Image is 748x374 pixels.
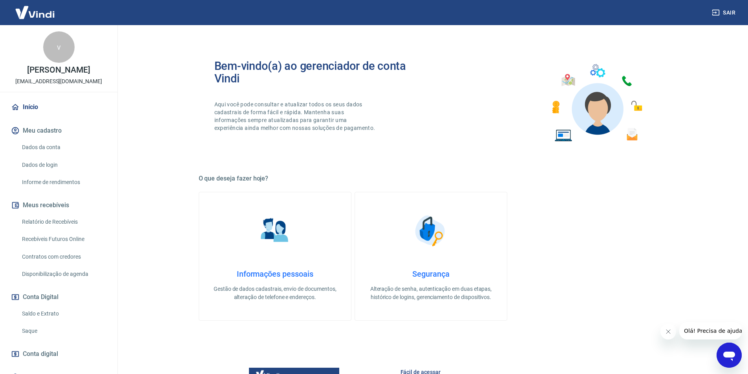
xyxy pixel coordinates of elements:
p: Alteração de senha, autenticação em duas etapas, histórico de logins, gerenciamento de dispositivos. [368,285,494,301]
a: Início [9,99,108,116]
button: Meus recebíveis [9,197,108,214]
a: Relatório de Recebíveis [19,214,108,230]
p: Aqui você pode consultar e atualizar todos os seus dados cadastrais de forma fácil e rápida. Mant... [214,100,377,132]
p: [PERSON_NAME] [27,66,90,74]
div: v [43,31,75,63]
button: Conta Digital [9,288,108,306]
img: Imagem de um avatar masculino com diversos icones exemplificando as funcionalidades do gerenciado... [545,60,648,146]
h4: Segurança [368,269,494,279]
a: Conta digital [9,345,108,363]
span: Olá! Precisa de ajuda? [5,5,66,12]
a: Informações pessoaisInformações pessoaisGestão de dados cadastrais, envio de documentos, alteraçã... [199,192,351,321]
a: Dados da conta [19,139,108,155]
span: Conta digital [23,348,58,359]
h4: Informações pessoais [212,269,338,279]
button: Sair [710,5,739,20]
h5: O que deseja fazer hoje? [199,175,664,182]
a: SegurançaSegurançaAlteração de senha, autenticação em duas etapas, histórico de logins, gerenciam... [355,192,507,321]
a: Disponibilização de agenda [19,266,108,282]
img: Informações pessoais [255,211,294,250]
a: Informe de rendimentos [19,174,108,190]
p: Gestão de dados cadastrais, envio de documentos, alteração de telefone e endereços. [212,285,338,301]
iframe: Mensagem da empresa [679,322,742,339]
a: Contratos com credores [19,249,108,265]
a: Saque [19,323,108,339]
iframe: Fechar mensagem [660,324,676,339]
a: Dados de login [19,157,108,173]
img: Segurança [411,211,450,250]
img: Vindi [9,0,60,24]
p: [EMAIL_ADDRESS][DOMAIN_NAME] [15,77,102,86]
h2: Bem-vindo(a) ao gerenciador de conta Vindi [214,60,431,85]
button: Meu cadastro [9,122,108,139]
iframe: Botão para abrir a janela de mensagens [717,343,742,368]
a: Recebíveis Futuros Online [19,231,108,247]
a: Saldo e Extrato [19,306,108,322]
